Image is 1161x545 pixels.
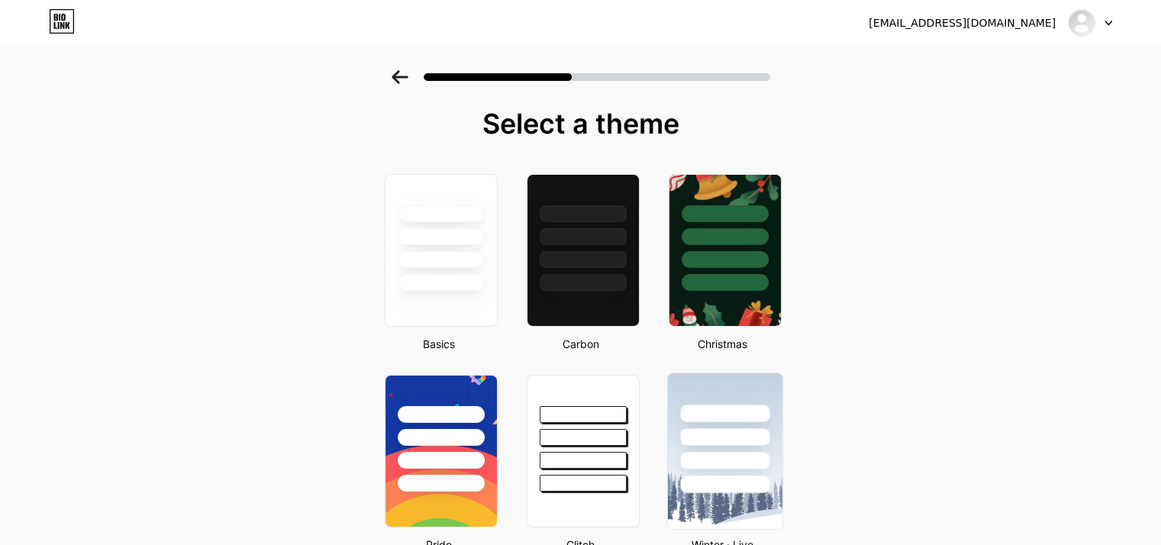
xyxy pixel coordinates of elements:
[522,336,640,352] div: Carbon
[379,108,783,139] div: Select a theme
[667,373,782,529] img: snowy.png
[1067,8,1096,37] img: Master Tombak118
[380,336,498,352] div: Basics
[664,336,782,352] div: Christmas
[869,15,1056,31] div: [EMAIL_ADDRESS][DOMAIN_NAME]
